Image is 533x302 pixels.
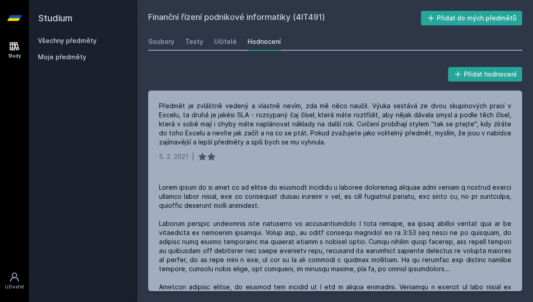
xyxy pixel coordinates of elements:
[2,267,27,295] a: Uživatel
[248,33,281,51] a: Hodnocení
[159,152,188,161] div: 5. 2. 2021
[192,152,194,161] div: |
[214,37,237,46] div: Učitelé
[148,33,174,51] a: Soubory
[421,11,523,25] button: Přidat do mých předmětů
[148,37,174,46] div: Soubory
[5,283,24,290] div: Uživatel
[8,53,21,59] div: Study
[148,11,421,25] h2: Finanční řízení podnikové informatiky (4IT491)
[38,37,97,44] a: Všechny předměty
[2,36,27,64] a: Study
[448,67,523,81] button: Přidat hodnocení
[214,33,237,51] a: Učitelé
[185,37,203,46] div: Testy
[159,101,511,147] div: Předmět je zvláštně vedený a vlastně nevím, zda mě něco naučil. Výuka sestává ze dvou skupinových...
[185,33,203,51] a: Testy
[248,37,281,46] div: Hodnocení
[38,53,86,62] span: Moje předměty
